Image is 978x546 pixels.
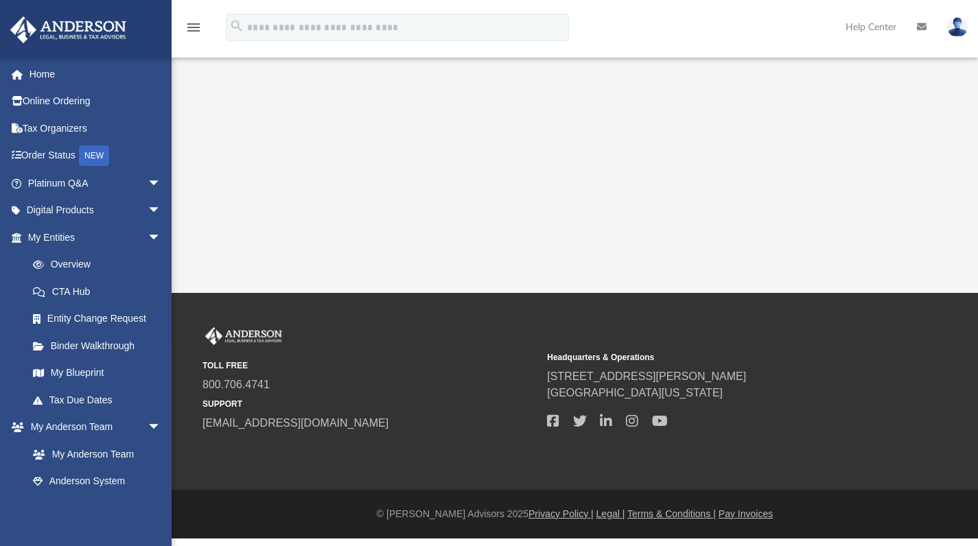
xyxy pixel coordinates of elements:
a: My Blueprint [19,359,175,387]
a: Pay Invoices [719,508,773,519]
img: Anderson Advisors Platinum Portal [202,327,285,345]
a: Tax Due Dates [19,386,182,414]
a: Tax Organizers [10,115,182,142]
a: Overview [19,251,182,278]
i: search [229,19,244,34]
a: My Anderson Team [19,440,168,468]
img: User Pic [947,17,968,37]
a: Terms & Conditions | [627,508,716,519]
small: Headquarters & Operations [547,351,882,364]
a: 800.706.4741 [202,379,270,390]
div: NEW [79,145,109,166]
a: [STREET_ADDRESS][PERSON_NAME] [547,370,746,382]
a: My Anderson Teamarrow_drop_down [10,414,175,441]
a: Home [10,60,182,88]
a: Entity Change Request [19,305,182,333]
span: arrow_drop_down [148,224,175,252]
a: My Entitiesarrow_drop_down [10,224,182,251]
a: Order StatusNEW [10,142,182,170]
a: [EMAIL_ADDRESS][DOMAIN_NAME] [202,417,388,429]
img: Anderson Advisors Platinum Portal [6,16,130,43]
a: Client Referrals [19,495,175,522]
span: arrow_drop_down [148,169,175,198]
a: CTA Hub [19,278,182,305]
i: menu [185,19,202,36]
small: TOLL FREE [202,359,537,372]
a: Anderson System [19,468,175,495]
a: Legal | [596,508,625,519]
a: Online Ordering [10,88,182,115]
a: [GEOGRAPHIC_DATA][US_STATE] [547,387,723,399]
small: SUPPORT [202,398,537,410]
span: arrow_drop_down [148,197,175,225]
div: © [PERSON_NAME] Advisors 2025 [172,507,978,521]
a: menu [185,26,202,36]
a: Platinum Q&Aarrow_drop_down [10,169,182,197]
span: arrow_drop_down [148,414,175,442]
a: Privacy Policy | [528,508,594,519]
a: Digital Productsarrow_drop_down [10,197,182,224]
a: Binder Walkthrough [19,332,182,359]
